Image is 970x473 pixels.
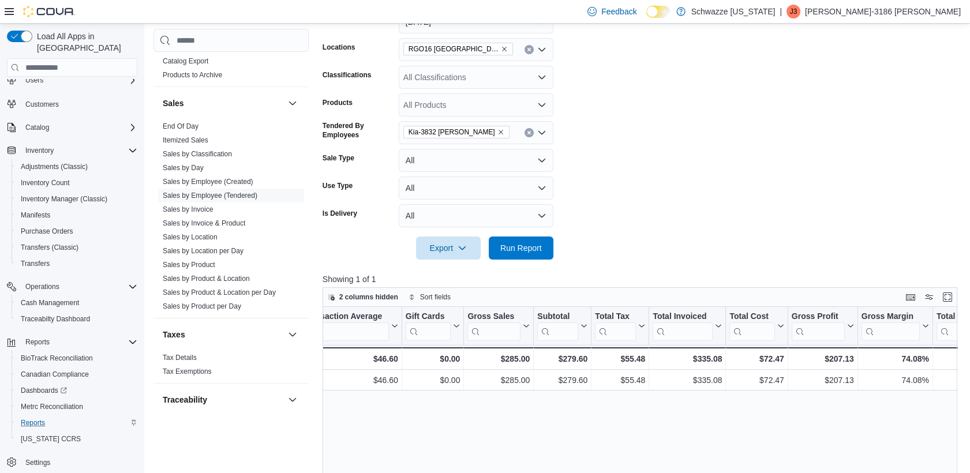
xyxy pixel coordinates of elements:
label: Tendered By Employees [323,121,394,140]
a: Sales by Employee (Tendered) [163,192,257,200]
button: Remove Kia-3832 Lowe from selection in this group [497,129,504,136]
button: Taxes [163,329,283,340]
a: Catalog Export [163,57,208,65]
p: [PERSON_NAME]-3186 [PERSON_NAME] [805,5,961,18]
button: Sales [286,96,299,110]
button: Enter fullscreen [941,290,954,304]
a: Sales by Invoice [163,205,213,213]
span: RGO16 [GEOGRAPHIC_DATA] [409,43,499,55]
span: Traceabilty Dashboard [21,314,90,324]
span: Tax Details [163,353,197,362]
span: Sales by Employee (Created) [163,177,253,186]
span: Sort fields [420,292,451,302]
label: Classifications [323,70,372,80]
button: Reports [12,415,142,431]
span: Canadian Compliance [16,367,137,381]
span: Inventory Manager (Classic) [16,192,137,206]
span: Canadian Compliance [21,370,89,379]
span: Users [21,73,137,87]
span: Tax Exemptions [163,367,212,376]
span: Dashboards [16,384,137,397]
button: Display options [922,290,936,304]
span: Sales by Product [163,260,215,269]
span: J3 [790,5,797,18]
button: Customers [2,95,142,112]
button: Open list of options [537,128,546,137]
a: Sales by Employee (Created) [163,178,253,186]
a: End Of Day [163,122,199,130]
label: Use Type [323,181,353,190]
button: Reports [21,335,54,349]
a: Transfers [16,257,54,271]
span: Kia-3832 Lowe [403,126,510,138]
button: Operations [21,280,64,294]
button: 2 columns hidden [323,290,403,304]
button: BioTrack Reconciliation [12,350,142,366]
span: Sales by Product & Location [163,274,250,283]
span: End Of Day [163,122,199,131]
button: Cash Management [12,295,142,311]
a: Itemized Sales [163,136,208,144]
span: Catalog Export [163,57,208,66]
span: Kia-3832 [PERSON_NAME] [409,126,495,138]
a: Manifests [16,208,55,222]
button: Clear input [525,45,534,54]
button: Transfers [12,256,142,272]
button: Traceability [286,393,299,407]
span: Catalog [25,123,49,132]
span: Inventory [21,144,137,157]
div: $279.60 [537,352,587,366]
div: $46.60 [303,352,398,366]
span: Metrc Reconciliation [16,400,137,414]
span: Adjustments (Classic) [16,160,137,174]
button: Settings [2,454,142,471]
span: Inventory Count [16,176,137,190]
span: Manifests [21,211,50,220]
span: RGO16 Alamogordo [403,43,513,55]
p: Schwazze [US_STATE] [691,5,776,18]
a: Traceabilty Dashboard [16,312,95,326]
a: Dashboards [12,382,142,399]
span: Customers [21,96,137,111]
span: Sales by Location [163,232,218,242]
a: BioTrack Reconciliation [16,351,98,365]
a: Sales by Location [163,233,218,241]
a: Transfers (Classic) [16,241,83,254]
a: Purchase Orders [16,224,78,238]
span: Transfers [16,257,137,271]
button: Open list of options [537,100,546,110]
button: Users [21,73,48,87]
span: Transfers (Classic) [21,243,78,252]
span: Dashboards [21,386,67,395]
span: Catalog [21,121,137,134]
div: $0.00 [405,352,460,366]
a: Metrc Reconciliation [16,400,88,414]
a: [US_STATE] CCRS [16,432,85,446]
span: BioTrack Reconciliation [16,351,137,365]
a: Sales by Product & Location [163,275,250,283]
span: 2 columns hidden [339,292,398,302]
span: Operations [21,280,137,294]
span: Reports [21,335,137,349]
span: Sales by Invoice & Product [163,219,245,228]
button: Inventory Manager (Classic) [12,191,142,207]
span: Inventory [25,146,54,155]
h3: Sales [163,97,184,109]
p: Showing 1 of 1 [323,273,964,285]
a: Tax Exemptions [163,367,212,376]
button: Remove RGO16 Alamogordo from selection in this group [501,46,508,52]
label: Sale Type [323,153,354,163]
div: Products [153,54,309,87]
a: Sales by Product per Day [163,302,241,310]
span: Inventory Manager (Classic) [21,194,107,204]
span: Load All Apps in [GEOGRAPHIC_DATA] [32,31,137,54]
div: $207.13 [792,352,854,366]
div: $335.08 [653,352,722,366]
button: All [399,149,553,172]
button: Purchase Orders [12,223,142,239]
a: Sales by Product & Location per Day [163,288,276,296]
a: Cash Management [16,296,84,310]
button: Sales [163,97,283,109]
span: Traceabilty Dashboard [16,312,137,326]
a: Products to Archive [163,71,222,79]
